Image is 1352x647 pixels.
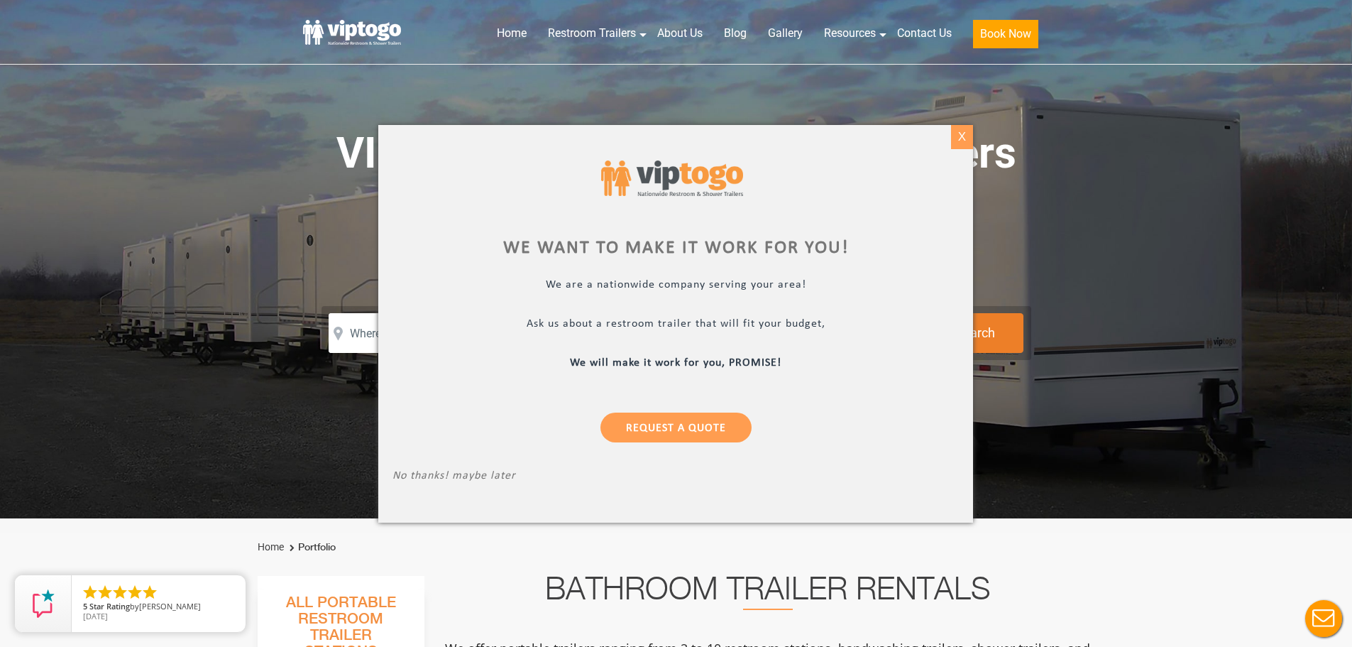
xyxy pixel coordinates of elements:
div: We want to make it work for you! [392,239,959,256]
li:  [97,584,114,601]
span: 5 [83,601,87,611]
span: Star Rating [89,601,130,611]
li:  [126,584,143,601]
a: Request a Quote [600,412,752,442]
img: Review Rating [29,589,57,618]
img: viptogo logo [601,161,743,197]
p: We are a nationwide company serving your area! [392,278,959,294]
li:  [82,584,99,601]
div: X [951,125,973,149]
span: by [83,602,234,612]
b: We will make it work for you, PROMISE! [571,357,782,368]
p: No thanks! maybe later [392,469,959,485]
button: Live Chat [1295,590,1352,647]
p: Ask us about a restroom trailer that will fit your budget, [392,317,959,333]
span: [DATE] [83,611,108,621]
span: [PERSON_NAME] [139,601,201,611]
li:  [141,584,158,601]
li:  [111,584,128,601]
